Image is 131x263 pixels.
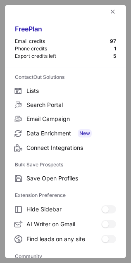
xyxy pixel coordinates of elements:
label: Hide Sidebar [5,202,126,217]
label: Search Portal [5,98,126,112]
label: Data Enrichment New [5,126,126,141]
button: right-button [13,7,21,16]
div: 5 [113,53,116,59]
label: Save Open Profiles [5,171,126,185]
label: Find leads on any site [5,232,126,246]
button: left-button [108,7,118,17]
label: Community [15,250,116,263]
div: 1 [114,45,116,52]
span: Data Enrichment [26,129,116,137]
div: Phone credits [15,45,114,52]
span: Connect Integrations [26,144,116,152]
label: AI Writer on Gmail [5,217,126,232]
label: ContactOut Solutions [15,71,116,84]
span: Save Open Profiles [26,175,116,182]
span: Email Campaign [26,115,116,123]
div: Email credits [15,38,110,45]
span: Hide Sidebar [26,206,101,213]
span: AI Writer on Gmail [26,220,101,228]
div: Export credits left [15,53,113,59]
div: Free Plan [15,25,116,38]
span: Lists [26,87,116,95]
span: Find leads on any site [26,235,101,243]
span: Search Portal [26,101,116,109]
label: Bulk Save Prospects [15,158,116,171]
label: Extension Preference [15,189,116,202]
label: Connect Integrations [5,141,126,155]
span: New [78,129,92,137]
div: 97 [110,38,116,45]
label: Lists [5,84,126,98]
label: Email Campaign [5,112,126,126]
